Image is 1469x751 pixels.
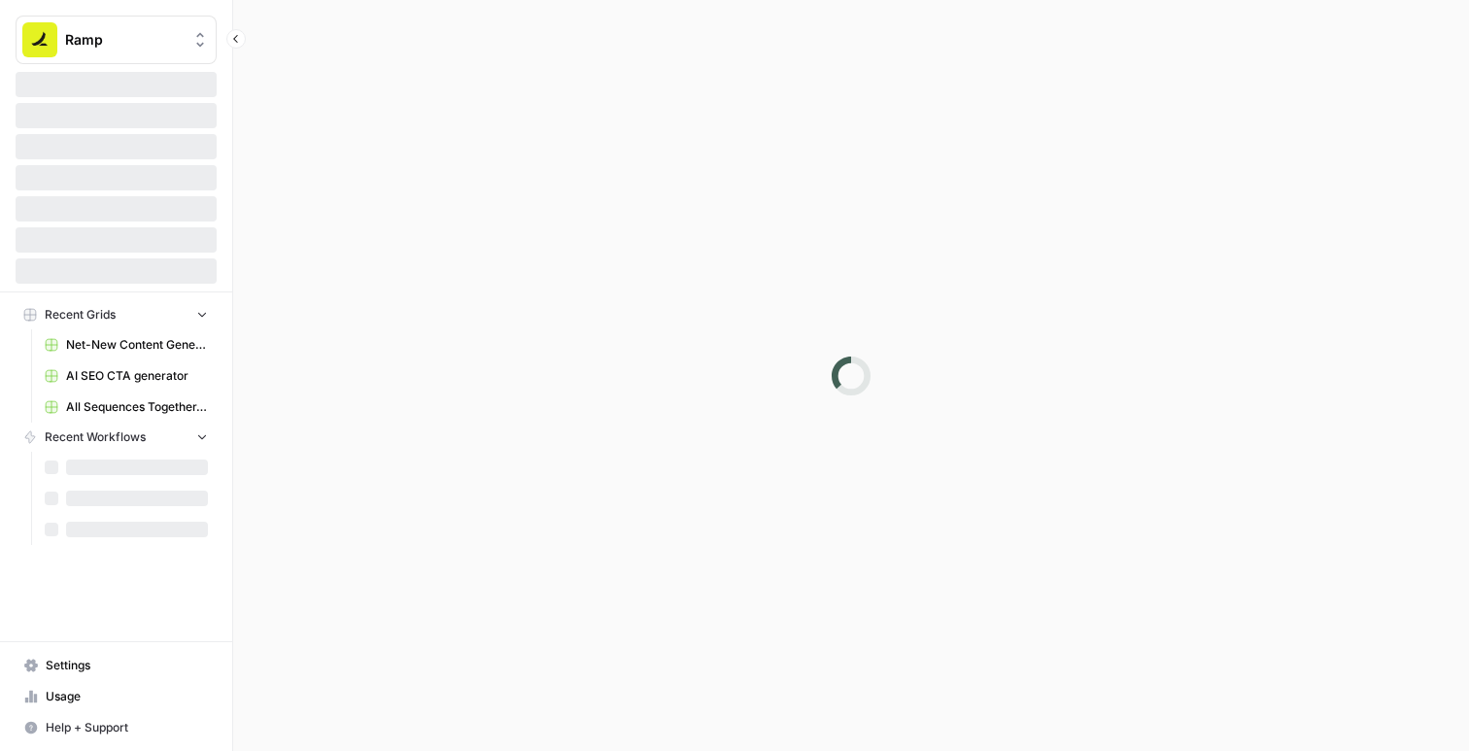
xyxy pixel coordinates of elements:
[16,681,217,712] a: Usage
[36,392,217,423] a: All Sequences Together.csv
[36,329,217,360] a: Net-New Content Generator - Grid Template
[46,657,208,674] span: Settings
[45,428,146,446] span: Recent Workflows
[22,22,57,57] img: Ramp Logo
[45,306,116,324] span: Recent Grids
[66,336,208,354] span: Net-New Content Generator - Grid Template
[46,719,208,736] span: Help + Support
[66,367,208,385] span: AI SEO CTA generator
[16,423,217,452] button: Recent Workflows
[36,360,217,392] a: AI SEO CTA generator
[46,688,208,705] span: Usage
[16,300,217,329] button: Recent Grids
[16,650,217,681] a: Settings
[66,398,208,416] span: All Sequences Together.csv
[16,16,217,64] button: Workspace: Ramp
[65,30,183,50] span: Ramp
[16,712,217,743] button: Help + Support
